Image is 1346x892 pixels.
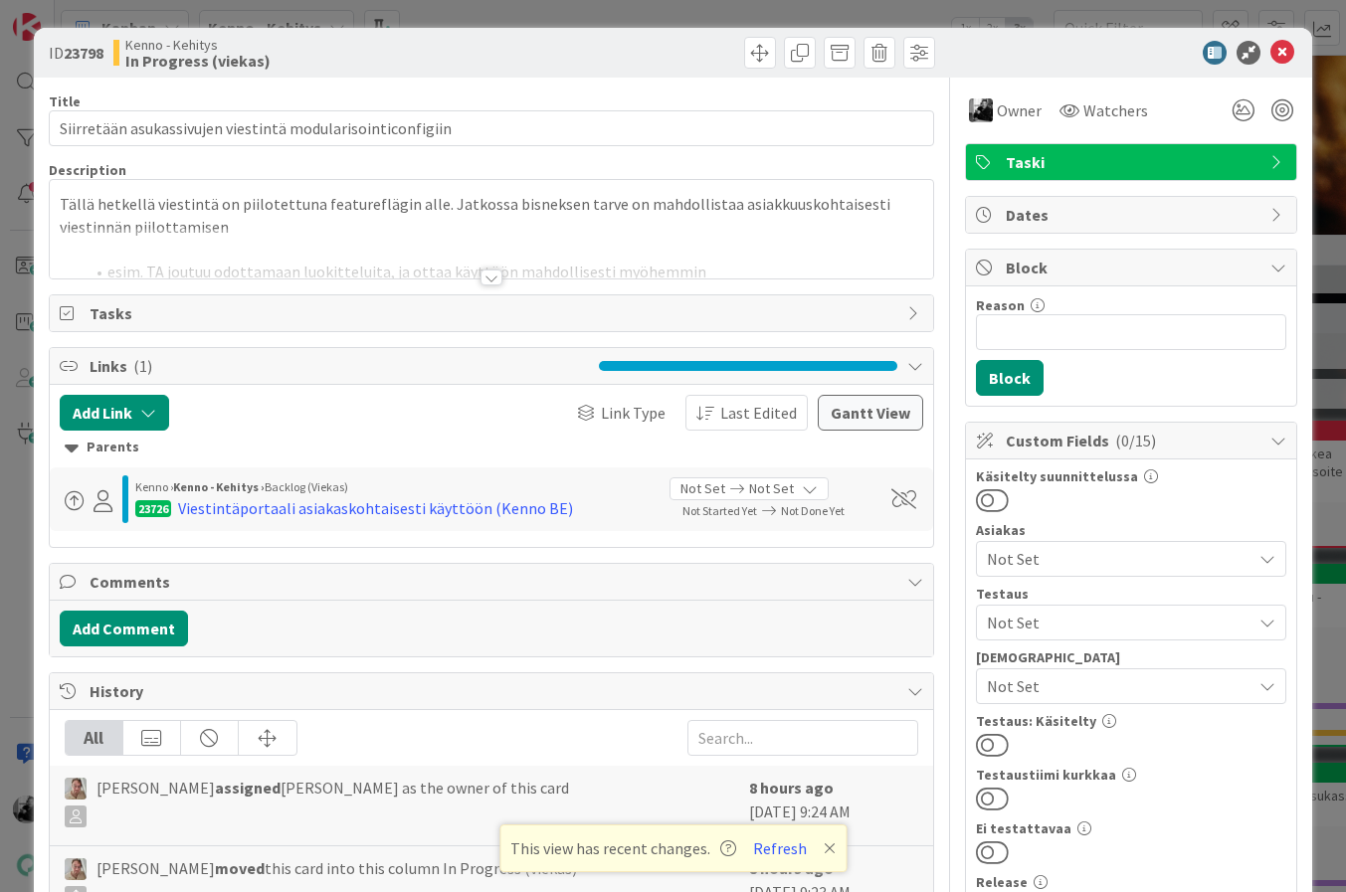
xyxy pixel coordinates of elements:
input: Search... [687,720,918,756]
div: Release [976,875,1286,889]
div: [DEMOGRAPHIC_DATA] [976,650,1286,664]
img: SL [65,858,87,880]
span: Kenno - Kehitys [125,37,271,53]
span: Not Set [987,611,1251,634]
div: Testaus [976,587,1286,601]
span: Taski [1006,150,1260,174]
button: Gantt View [818,395,923,431]
input: type card name here... [49,110,934,146]
label: Title [49,92,81,110]
button: Add Comment [60,611,188,646]
span: Not Set [749,478,794,499]
b: In Progress (viekas) [125,53,271,69]
span: Not Set [987,547,1251,571]
span: [PERSON_NAME] [PERSON_NAME] as the owner of this card [96,776,569,827]
b: assigned [215,778,281,798]
div: 23726 [135,500,171,517]
button: Add Link [60,395,169,431]
span: Backlog (Viekas) [265,479,348,494]
span: ID [49,41,103,65]
span: Not Set [987,674,1251,698]
button: Refresh [746,835,814,861]
span: History [90,679,897,703]
div: Ei testattavaa [976,821,1286,835]
span: Description [49,161,126,179]
b: 8 hours ago [749,778,834,798]
span: Links [90,354,589,378]
span: Custom Fields [1006,429,1260,452]
span: Owner [997,98,1042,122]
span: Not Started Yet [682,503,757,518]
div: Viestintäportaali asiakaskohtaisesti käyttöön (Kenno BE) [178,496,573,520]
span: Watchers [1083,98,1148,122]
span: Tasks [90,301,897,325]
button: Last Edited [685,395,808,431]
span: Not Set [680,478,725,499]
div: Testaustiimi kurkkaa [976,768,1286,782]
span: Last Edited [720,401,797,425]
div: Parents [65,437,918,458]
span: Link Type [601,401,666,425]
span: ( 1 ) [133,356,152,376]
span: Dates [1006,203,1260,227]
span: Block [1006,256,1260,279]
div: Asiakas [976,523,1286,537]
span: Not Done Yet [781,503,845,518]
b: moved [215,858,265,878]
div: [DATE] 9:24 AM [749,776,918,835]
button: Block [976,360,1044,396]
p: Tällä hetkellä viestintä on piilotettuna featureflägin alle. Jatkossa bisneksen tarve on mahdolli... [60,193,923,238]
span: Kenno › [135,479,173,494]
label: Reason [976,296,1025,314]
b: Kenno - Kehitys › [173,479,265,494]
span: Comments [90,570,897,594]
span: This view has recent changes. [510,836,736,860]
div: All [66,721,123,755]
img: SL [65,778,87,800]
div: Käsitelty suunnittelussa [976,469,1286,483]
img: KM [969,98,993,122]
div: Testaus: Käsitelty [976,714,1286,728]
b: 23798 [64,43,103,63]
span: ( 0/15 ) [1115,431,1156,450]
